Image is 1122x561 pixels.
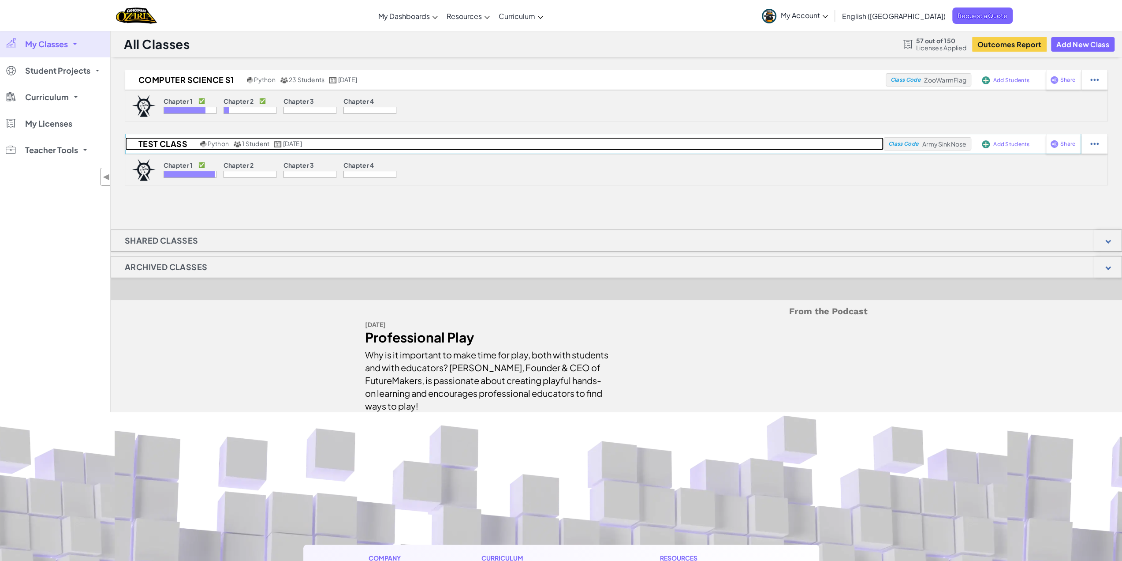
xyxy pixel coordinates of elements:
span: Teacher Tools [25,146,78,154]
p: Chapter 1 [164,98,193,105]
p: Chapter 3 [283,98,314,105]
h2: Computer Science S1 [125,73,245,87]
a: Request a Quote [952,8,1013,24]
a: English ([GEOGRAPHIC_DATA]) [838,4,950,28]
span: Curriculum [25,93,69,101]
button: Outcomes Report [972,37,1047,52]
h1: Archived Classes [111,256,221,278]
span: ArmySinkNose [922,140,966,148]
span: Student Projects [25,67,90,75]
img: python.png [200,141,207,147]
a: Ozaria by CodeCombat logo [116,7,157,25]
img: avatar [762,9,776,23]
p: Chapter 3 [283,162,314,169]
a: My Account [757,2,832,30]
a: Test Class Python 1 Student [DATE] [125,137,883,151]
span: 23 Students [289,75,325,83]
p: Chapter 4 [343,98,374,105]
span: [DATE] [338,75,357,83]
div: Professional Play [365,331,610,344]
div: Why is it important to make time for play, both with students and with educators? [PERSON_NAME], ... [365,344,610,412]
img: calendar.svg [274,141,282,147]
span: My Licenses [25,120,72,128]
div: [DATE] [365,318,610,331]
img: IconAddStudents.svg [982,140,990,148]
span: Add Students [993,78,1029,83]
p: ✅ [198,98,205,105]
p: Chapter 2 [224,98,254,105]
img: logo [132,159,156,181]
p: ✅ [259,98,266,105]
span: My Dashboards [378,11,430,21]
span: English ([GEOGRAPHIC_DATA]) [842,11,946,21]
span: My Account [781,11,828,20]
span: [DATE] [283,139,302,147]
img: IconStudentEllipsis.svg [1090,140,1099,148]
img: IconShare_Purple.svg [1050,76,1059,84]
span: 1 Student [242,139,269,147]
img: Home [116,7,157,25]
span: Share [1060,77,1075,83]
img: logo [132,95,156,117]
span: ZooWarmFlag [924,76,966,84]
span: ◀ [103,170,110,183]
span: Resources [447,11,482,21]
span: Licenses Applied [916,44,967,51]
p: ✅ [198,162,205,169]
img: MultipleUsers.png [233,141,241,147]
span: Class Code [890,77,920,83]
h2: Test Class [125,137,198,151]
p: Chapter 2 [224,162,254,169]
a: My Dashboards [374,4,442,28]
span: Class Code [888,141,918,147]
img: calendar.svg [329,77,337,83]
span: 57 out of 150 [916,37,967,44]
img: python.png [247,77,253,83]
p: Chapter 1 [164,162,193,169]
a: Computer Science S1 Python 23 Students [DATE] [125,73,886,87]
p: Chapter 4 [343,162,374,169]
span: Python [208,139,229,147]
h1: Shared Classes [111,230,212,252]
span: Python [254,75,275,83]
img: IconAddStudents.svg [982,76,990,84]
img: IconStudentEllipsis.svg [1090,76,1099,84]
span: Add Students [993,142,1029,147]
span: Share [1060,141,1075,147]
img: IconShare_Purple.svg [1050,140,1059,148]
button: Add New Class [1051,37,1115,52]
span: My Classes [25,40,68,48]
a: Resources [442,4,494,28]
h5: From the Podcast [365,305,868,318]
span: Curriculum [499,11,535,21]
a: Curriculum [494,4,548,28]
img: MultipleUsers.png [280,77,288,83]
h1: All Classes [124,36,190,53]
